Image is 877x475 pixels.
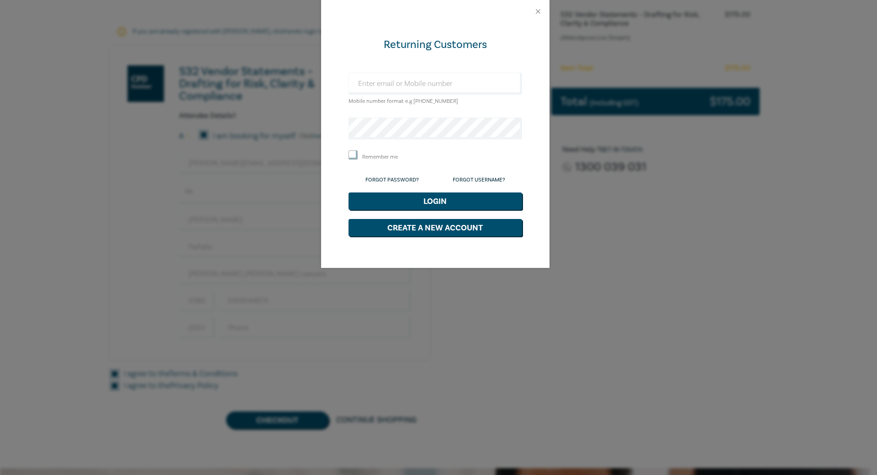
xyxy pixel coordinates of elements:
div: Returning Customers [349,37,522,52]
small: Mobile number format e.g [PHONE_NUMBER] [349,98,458,105]
button: Create a New Account [349,219,522,236]
a: Forgot Password? [365,176,419,183]
label: Remember me [362,153,398,161]
button: Login [349,192,522,210]
input: Enter email or Mobile number [349,73,522,95]
button: Close [534,7,542,16]
a: Forgot Username? [453,176,505,183]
